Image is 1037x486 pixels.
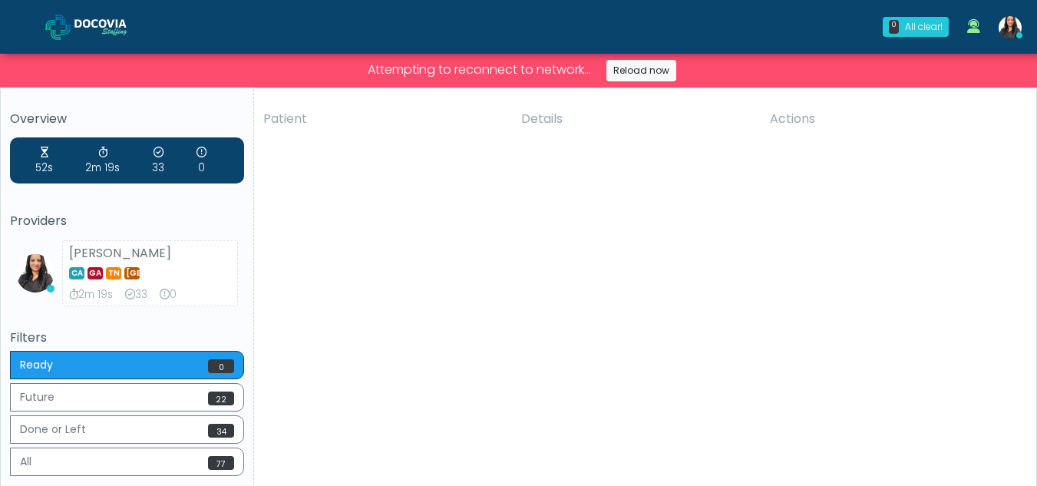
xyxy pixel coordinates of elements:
[889,20,899,34] div: 0
[160,287,177,303] div: Extended Exams
[106,267,121,279] span: TN
[10,415,244,444] button: Done or Left34
[512,101,761,137] th: Details
[208,359,234,373] span: 0
[10,351,244,379] button: Ready0
[10,214,244,228] h5: Providers
[905,20,943,34] div: All clear!
[362,58,597,81] span: Attempting to reconnect to network...
[69,244,171,262] strong: [PERSON_NAME]
[606,60,676,81] a: Reload now
[10,331,244,345] h5: Filters
[125,287,147,303] div: Exams Completed
[152,145,164,176] div: Exams Completed
[69,287,113,303] div: Average Review Time
[35,145,53,176] div: Average Wait Time
[45,15,71,40] img: Docovia
[88,267,103,279] span: GA
[208,392,234,405] span: 22
[16,254,54,293] img: Viral Patel
[10,112,244,126] h5: Overview
[10,383,244,412] button: Future22
[85,145,120,176] div: Average Review Time
[761,101,1025,137] th: Actions
[69,267,84,279] span: CA
[45,2,151,51] a: Docovia
[999,16,1022,39] img: Viral Patel
[254,101,512,137] th: Patient
[197,145,206,176] div: Extended Exams
[10,448,244,476] button: All77
[74,19,151,35] img: Docovia
[208,424,234,438] span: 34
[124,267,140,279] span: [GEOGRAPHIC_DATA]
[10,351,244,480] div: Basic example
[208,456,234,470] span: 77
[874,11,958,43] a: 0 All clear!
